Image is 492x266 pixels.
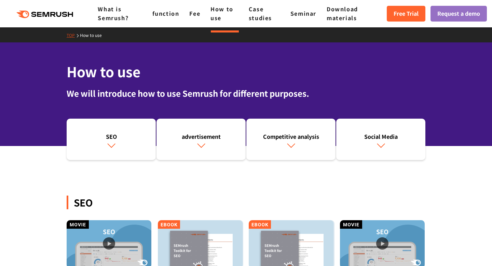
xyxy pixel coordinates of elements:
a: What is Semrush? [98,5,128,22]
a: Fee [189,9,200,17]
a: advertisement [156,119,246,160]
font: We will introduce how to use Semrush for different purposes. [67,87,309,99]
a: TOP [67,32,80,38]
font: How to use [67,62,140,81]
font: advertisement [182,132,221,141]
a: Case studies [249,5,272,22]
a: Social Media [336,119,425,160]
font: TOP [67,32,75,38]
a: Download materials [327,5,358,22]
font: Competitive analysis [263,132,319,141]
font: Free Trial [394,9,419,17]
font: Request a demo [437,9,480,17]
a: Free Trial [387,6,425,22]
a: SEO [67,119,156,160]
a: How to use [80,32,107,38]
a: How to use [210,5,233,22]
a: Competitive analysis [246,119,336,160]
font: Social Media [364,132,398,141]
a: function [152,9,179,17]
font: How to use [80,32,102,38]
a: Request a demo [430,6,487,22]
a: Seminar [290,9,316,17]
font: SEO [74,196,93,209]
font: SEO [106,132,117,141]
